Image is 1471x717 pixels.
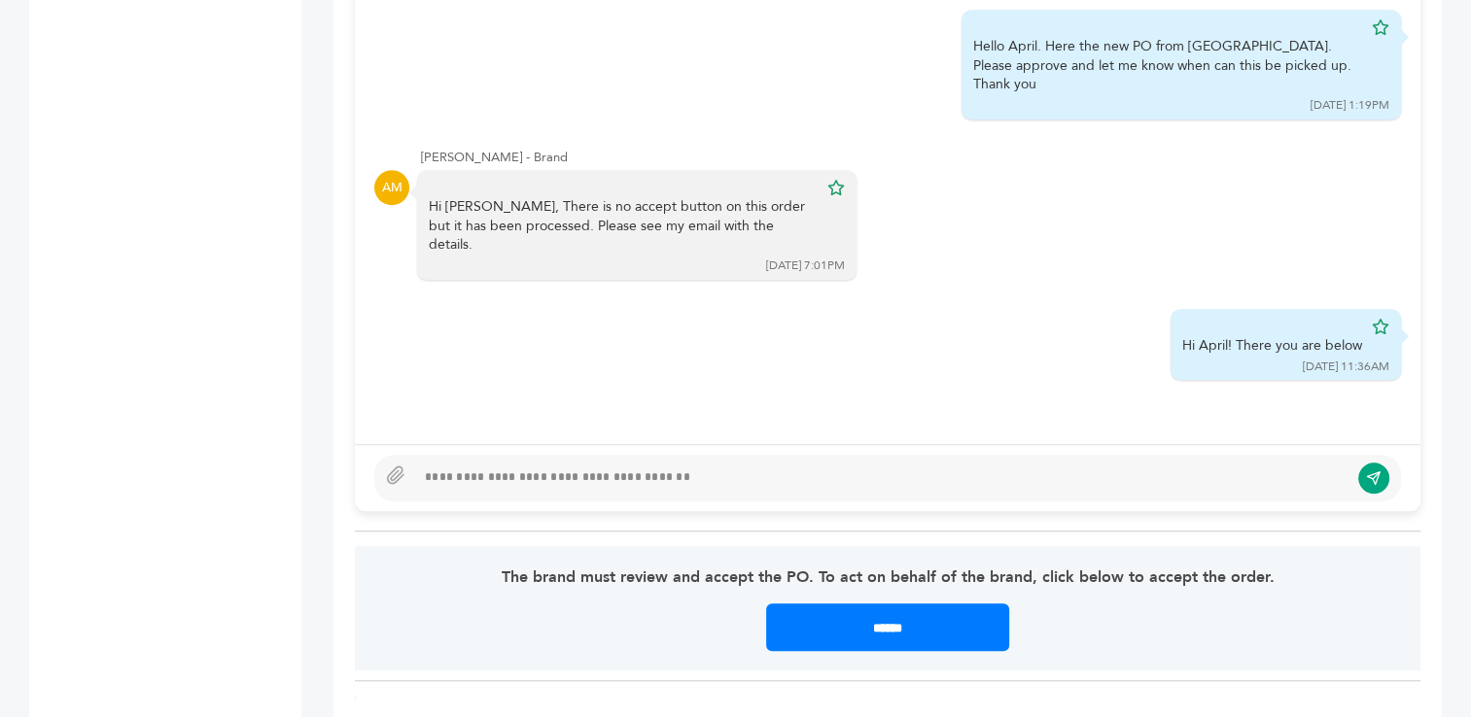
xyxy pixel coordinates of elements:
[398,565,1378,589] p: The brand must review and accept the PO. To act on behalf of the brand, click below to accept the...
[1182,336,1362,356] div: Hi April! There you are below
[429,197,818,255] div: Hi [PERSON_NAME], There is no accept button on this order but it has been processed. Please see m...
[374,170,409,205] div: AM
[1303,358,1389,375] div: [DATE] 11:36AM
[421,149,1401,166] div: [PERSON_NAME] - Brand
[973,37,1362,94] div: Hello April. Here the new PO from [GEOGRAPHIC_DATA]. Please approve and let me know when can this...
[766,257,845,274] div: [DATE] 7:01PM
[1311,97,1389,114] div: [DATE] 1:19PM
